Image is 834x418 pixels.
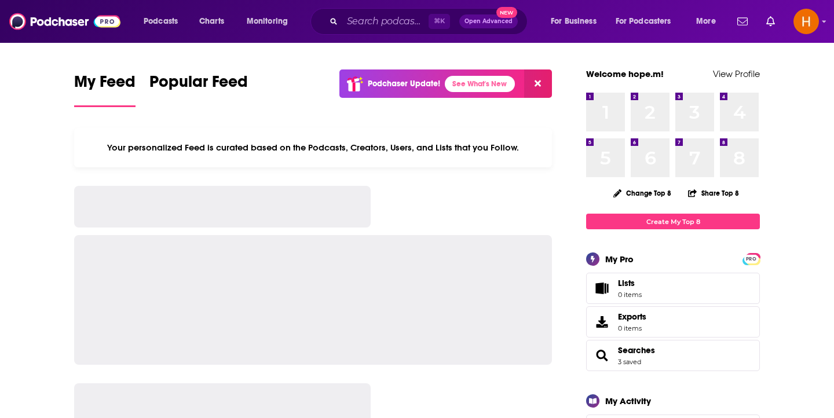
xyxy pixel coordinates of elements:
[543,12,611,31] button: open menu
[464,19,513,24] span: Open Advanced
[608,12,688,31] button: open menu
[586,68,664,79] a: Welcome hope.m!
[192,12,231,31] a: Charts
[149,72,248,107] a: Popular Feed
[606,186,678,200] button: Change Top 8
[74,72,136,98] span: My Feed
[445,76,515,92] a: See What's New
[590,347,613,364] a: Searches
[688,12,730,31] button: open menu
[74,128,552,167] div: Your personalized Feed is curated based on the Podcasts, Creators, Users, and Lists that you Follow.
[618,324,646,332] span: 0 items
[618,311,646,322] span: Exports
[762,12,780,31] a: Show notifications dropdown
[696,13,716,30] span: More
[74,72,136,107] a: My Feed
[713,68,760,79] a: View Profile
[551,13,597,30] span: For Business
[429,14,450,29] span: ⌘ K
[744,255,758,263] span: PRO
[459,14,518,28] button: Open AdvancedNew
[616,13,671,30] span: For Podcasters
[586,214,760,229] a: Create My Top 8
[199,13,224,30] span: Charts
[793,9,819,34] img: User Profile
[586,306,760,338] a: Exports
[144,13,178,30] span: Podcasts
[9,10,120,32] img: Podchaser - Follow, Share and Rate Podcasts
[793,9,819,34] button: Show profile menu
[687,182,740,204] button: Share Top 8
[586,340,760,371] span: Searches
[618,278,635,288] span: Lists
[368,79,440,89] p: Podchaser Update!
[733,12,752,31] a: Show notifications dropdown
[618,345,655,355] a: Searches
[239,12,303,31] button: open menu
[586,273,760,304] a: Lists
[136,12,193,31] button: open menu
[342,12,429,31] input: Search podcasts, credits, & more...
[744,254,758,263] a: PRO
[247,13,288,30] span: Monitoring
[793,9,819,34] span: Logged in as hope.m
[321,8,539,35] div: Search podcasts, credits, & more...
[496,7,517,18] span: New
[149,72,248,98] span: Popular Feed
[618,358,641,366] a: 3 saved
[605,254,634,265] div: My Pro
[590,314,613,330] span: Exports
[605,395,651,406] div: My Activity
[590,280,613,296] span: Lists
[618,291,642,299] span: 0 items
[618,278,642,288] span: Lists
